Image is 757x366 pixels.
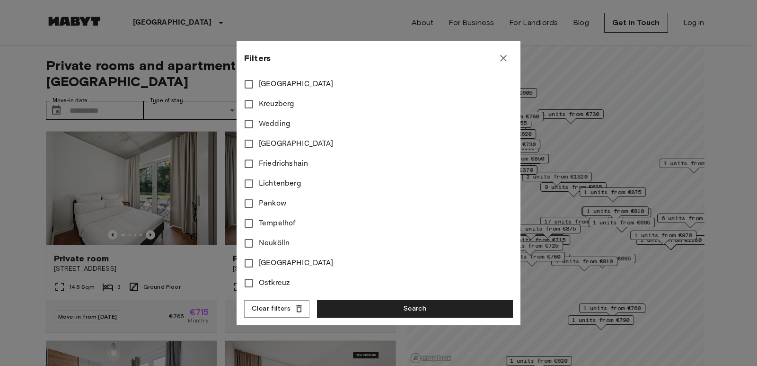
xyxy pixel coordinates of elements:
[259,118,290,130] span: Wedding
[259,138,334,150] span: [GEOGRAPHIC_DATA]
[259,178,301,189] span: Lichtenberg
[259,158,308,170] span: Friedrichshain
[259,198,286,209] span: Pankow
[317,300,513,318] button: Search
[259,98,294,110] span: Kreuzberg
[244,53,271,64] span: Filters
[259,79,334,90] span: [GEOGRAPHIC_DATA]
[259,218,296,229] span: Tempelhof
[244,300,309,318] button: Clear filters
[259,277,290,289] span: Ostkreuz
[259,258,334,269] span: [GEOGRAPHIC_DATA]
[259,238,290,249] span: Neukölln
